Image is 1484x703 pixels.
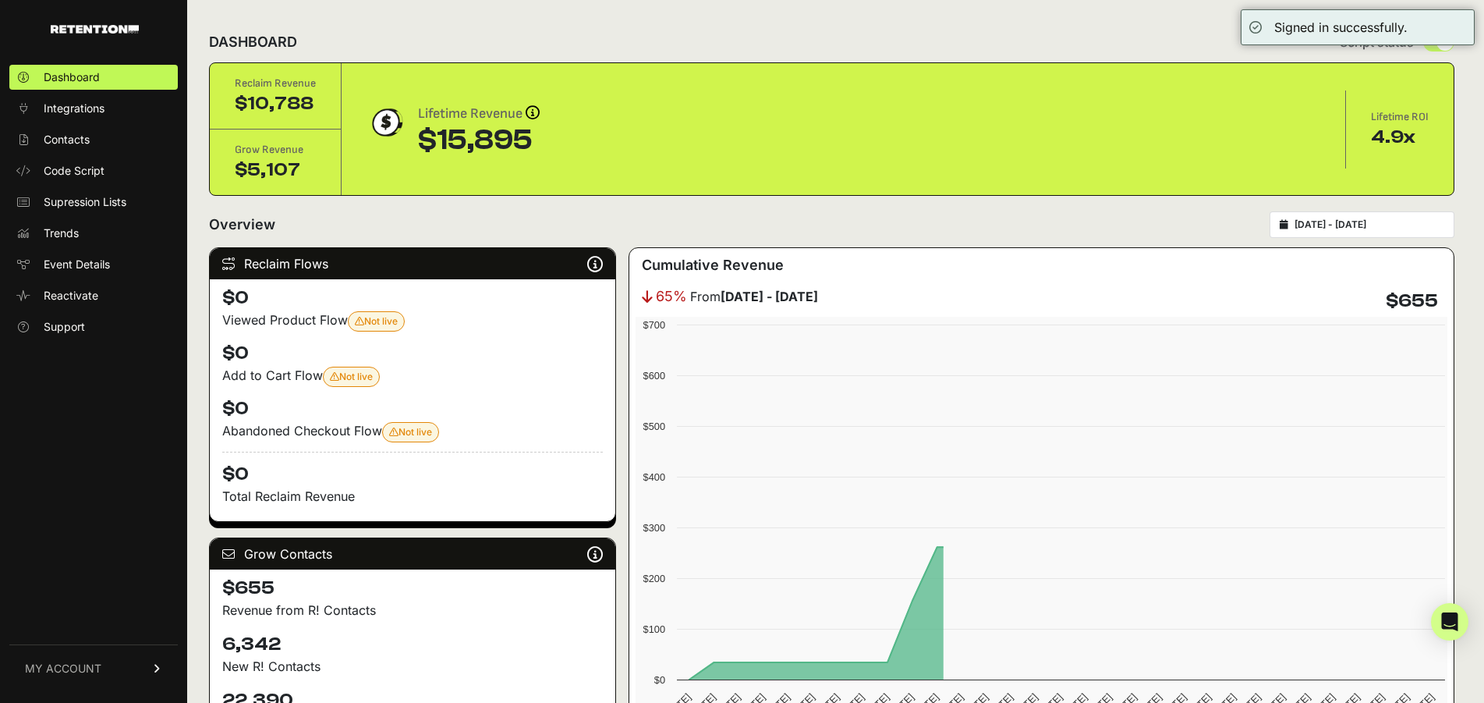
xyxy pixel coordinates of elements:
span: Support [44,319,85,335]
div: Add to Cart Flow [222,366,603,387]
div: $5,107 [235,158,316,183]
div: Viewed Product Flow [222,311,603,332]
a: Reactivate [9,283,178,308]
div: $15,895 [418,125,540,156]
a: Supression Lists [9,190,178,215]
a: Contacts [9,127,178,152]
div: Reclaim Flows [210,248,615,279]
strong: [DATE] - [DATE] [721,289,818,304]
span: Code Script [44,163,104,179]
h4: $0 [222,286,603,311]
img: dollar-coin-05c43ed7efb7bc0c12610022525b4bbbb207c7efeef5aecc26f025e68dcafac9.png [367,103,406,142]
a: Code Script [9,158,178,183]
div: Signed in successfully. [1274,18,1408,37]
p: Revenue from R! Contacts [222,601,603,620]
span: Dashboard [44,69,100,85]
span: Not live [389,426,432,438]
h2: DASHBOARD [209,31,297,53]
span: 65% [656,286,687,307]
a: Event Details [9,252,178,277]
span: Supression Lists [44,194,126,210]
h4: $655 [1386,289,1438,314]
a: Trends [9,221,178,246]
h4: $0 [222,396,603,421]
div: Grow Revenue [235,142,316,158]
span: Not live [355,315,398,327]
div: 4.9x [1371,125,1429,150]
text: $400 [643,471,664,483]
span: Integrations [44,101,104,116]
h2: Overview [209,214,275,236]
div: Abandoned Checkout Flow [222,421,603,442]
div: Lifetime ROI [1371,109,1429,125]
text: $700 [643,319,664,331]
a: MY ACCOUNT [9,644,178,692]
div: Open Intercom Messenger [1431,603,1468,641]
a: Integrations [9,96,178,121]
text: $300 [643,522,664,534]
span: Reactivate [44,288,98,304]
div: Lifetime Revenue [418,103,540,125]
p: New R! Contacts [222,657,603,676]
div: Reclaim Revenue [235,76,316,91]
span: Not live [330,371,373,382]
text: $600 [643,370,664,382]
span: Event Details [44,257,110,272]
h4: $655 [222,576,603,601]
h4: 6,342 [222,632,603,657]
h3: Cumulative Revenue [642,254,784,276]
text: $100 [643,623,664,635]
h4: $0 [222,452,603,487]
span: Contacts [44,132,90,147]
span: MY ACCOUNT [25,661,101,676]
h4: $0 [222,341,603,366]
text: $500 [643,421,664,432]
a: Dashboard [9,65,178,90]
div: Grow Contacts [210,538,615,570]
span: Trends [44,225,79,241]
a: Support [9,314,178,339]
div: $10,788 [235,91,316,116]
text: $0 [653,674,664,686]
p: Total Reclaim Revenue [222,487,603,506]
text: $200 [643,573,664,584]
span: From [690,287,818,306]
img: Retention.com [51,25,139,34]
